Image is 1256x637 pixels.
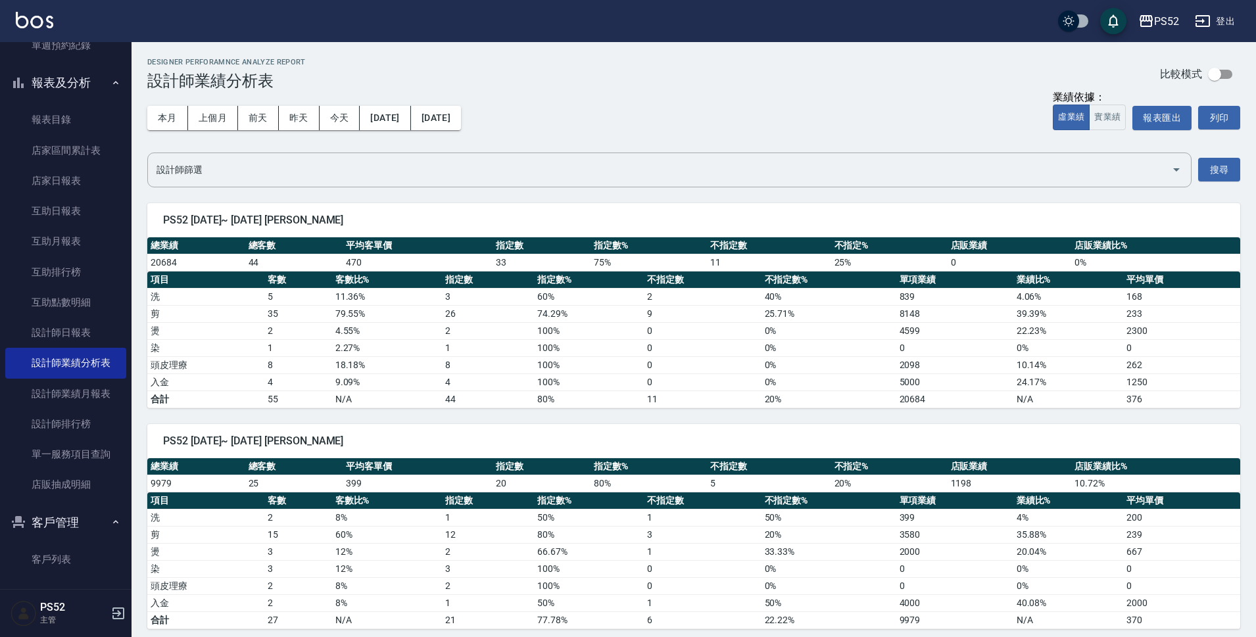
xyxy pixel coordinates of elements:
[948,475,1071,492] td: 1198
[534,288,644,305] td: 60 %
[442,373,534,390] td: 4
[591,475,707,492] td: 80 %
[534,356,644,373] td: 100 %
[1053,105,1090,130] button: 虛業績
[5,135,126,166] a: 店家區間累計表
[147,106,188,130] button: 本月
[534,543,644,560] td: 66.67 %
[332,543,442,560] td: 12 %
[1053,91,1126,105] div: 業績依據：
[343,458,493,475] th: 平均客單價
[147,526,264,543] td: 剪
[1100,8,1126,34] button: save
[147,458,1240,492] table: a dense table
[264,390,332,408] td: 55
[1198,106,1240,130] button: 列印
[147,373,264,390] td: 入金
[761,339,896,356] td: 0 %
[1190,9,1240,34] button: 登出
[264,356,332,373] td: 8
[332,322,442,339] td: 4.55 %
[5,196,126,226] a: 互助日報表
[493,458,591,475] th: 指定數
[147,594,264,611] td: 入金
[5,30,126,60] a: 單週預約紀錄
[332,339,442,356] td: 2.27 %
[442,577,534,594] td: 2
[896,322,1013,339] td: 4599
[147,543,264,560] td: 燙
[1013,492,1123,509] th: 業績比%
[442,594,534,611] td: 1
[5,409,126,439] a: 設計師排行榜
[16,12,53,28] img: Logo
[948,254,1071,271] td: 0
[534,560,644,577] td: 100 %
[264,577,332,594] td: 2
[147,560,264,577] td: 染
[442,560,534,577] td: 3
[442,509,534,526] td: 1
[1071,458,1240,475] th: 店販業績比%
[442,611,534,628] td: 21
[1013,611,1123,628] td: N/A
[264,339,332,356] td: 1
[264,271,332,289] th: 客數
[644,526,761,543] td: 3
[332,356,442,373] td: 18.18 %
[534,271,644,289] th: 指定數%
[644,492,761,509] th: 不指定數
[534,390,644,408] td: 80%
[332,526,442,543] td: 60 %
[591,458,707,475] th: 指定數%
[147,509,264,526] td: 洗
[896,271,1013,289] th: 單項業績
[5,379,126,409] a: 設計師業績月報表
[761,543,896,560] td: 33.33 %
[1123,594,1240,611] td: 2000
[147,322,264,339] td: 燙
[534,509,644,526] td: 50 %
[147,254,245,271] td: 20684
[332,271,442,289] th: 客數比%
[1013,339,1123,356] td: 0 %
[1133,8,1184,35] button: PS52
[343,475,493,492] td: 399
[442,305,534,322] td: 26
[332,390,442,408] td: N/A
[1013,390,1123,408] td: N/A
[1013,322,1123,339] td: 22.23 %
[188,106,238,130] button: 上個月
[163,214,1224,227] span: PS52 [DATE]~ [DATE] [PERSON_NAME]
[1198,158,1240,182] button: 搜尋
[644,577,761,594] td: 0
[644,288,761,305] td: 2
[644,356,761,373] td: 0
[1013,526,1123,543] td: 35.88 %
[707,475,831,492] td: 5
[147,356,264,373] td: 頭皮理療
[644,543,761,560] td: 1
[5,105,126,135] a: 報表目錄
[1123,390,1240,408] td: 376
[264,305,332,322] td: 35
[147,288,264,305] td: 洗
[644,509,761,526] td: 1
[948,458,1071,475] th: 店販業績
[147,611,264,628] td: 合計
[442,526,534,543] td: 12
[147,271,264,289] th: 項目
[332,577,442,594] td: 8 %
[147,492,264,509] th: 項目
[896,543,1013,560] td: 2000
[1013,356,1123,373] td: 10.14 %
[147,339,264,356] td: 染
[1123,373,1240,390] td: 1250
[896,509,1013,526] td: 399
[896,611,1013,628] td: 9979
[896,577,1013,594] td: 0
[644,560,761,577] td: 0
[147,390,264,408] td: 合計
[761,373,896,390] td: 0 %
[591,254,707,271] td: 75 %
